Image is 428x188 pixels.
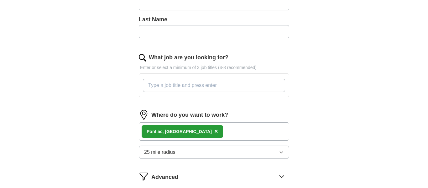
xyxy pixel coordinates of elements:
input: Type a job title and press enter [143,79,285,92]
button: × [214,127,218,136]
p: Enter or select a minimum of 3 job titles (4-8 recommended) [139,64,289,71]
strong: Pontiac [147,129,163,134]
label: Last Name [139,15,289,24]
label: Where do you want to work? [151,111,228,119]
button: 25 mile radius [139,146,289,159]
img: filter [139,171,149,181]
label: What job are you looking for? [149,53,228,62]
span: Advanced [151,173,178,181]
img: search.png [139,54,146,62]
span: × [214,128,218,135]
img: location.png [139,110,149,120]
div: , [GEOGRAPHIC_DATA] [147,128,212,135]
span: 25 mile radius [144,148,175,156]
